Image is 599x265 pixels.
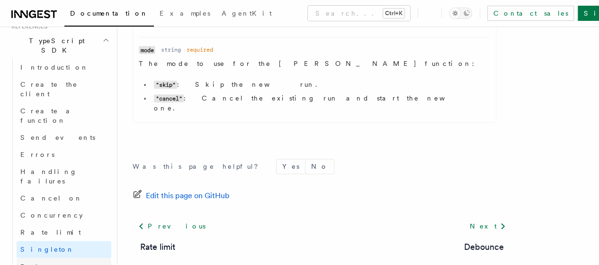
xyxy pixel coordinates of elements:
[20,64,89,71] span: Introduction
[151,80,490,90] li: : Skip the new run.
[308,6,410,21] button: Search...Ctrl+K
[161,46,181,54] dd: string
[20,81,78,98] span: Create the client
[464,218,511,235] a: Next
[140,240,175,254] a: Rate limit
[17,190,111,207] a: Cancel on
[146,189,230,202] span: Edit this page on GitHub
[20,246,74,253] span: Singleton
[383,9,404,18] kbd: Ctrl+K
[305,159,334,174] button: No
[17,102,111,129] a: Create a function
[17,224,111,241] a: Rate limit
[133,162,265,171] p: Was this page helpful?
[70,9,148,17] span: Documentation
[154,3,216,26] a: Examples
[133,218,211,235] a: Previous
[20,134,95,141] span: Send events
[222,9,272,17] span: AgentKit
[154,94,184,102] code: "cancel"
[449,8,472,19] button: Toggle dark mode
[8,32,111,59] button: TypeScript SDK
[20,151,54,158] span: Errors
[277,159,305,174] button: Yes
[8,36,102,55] span: TypeScript SDK
[17,59,111,76] a: Introduction
[139,46,155,54] code: mode
[17,163,111,190] a: Handling failures
[64,3,154,27] a: Documentation
[20,107,77,124] span: Create a function
[216,3,277,26] a: AgentKit
[133,189,230,202] a: Edit this page on GitHub
[17,146,111,163] a: Errors
[487,6,574,21] a: Contact sales
[151,93,490,113] li: : Cancel the existing run and start the new one.
[20,211,83,219] span: Concurrency
[17,241,111,258] a: Singleton
[17,129,111,146] a: Send events
[187,46,213,54] dd: required
[20,194,82,202] span: Cancel on
[17,207,111,224] a: Concurrency
[139,59,490,68] p: The mode to use for the [PERSON_NAME] function:
[8,23,47,30] span: References
[20,168,77,185] span: Handling failures
[160,9,210,17] span: Examples
[464,240,504,254] a: Debounce
[154,81,177,89] code: "skip"
[20,228,81,236] span: Rate limit
[17,76,111,102] a: Create the client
